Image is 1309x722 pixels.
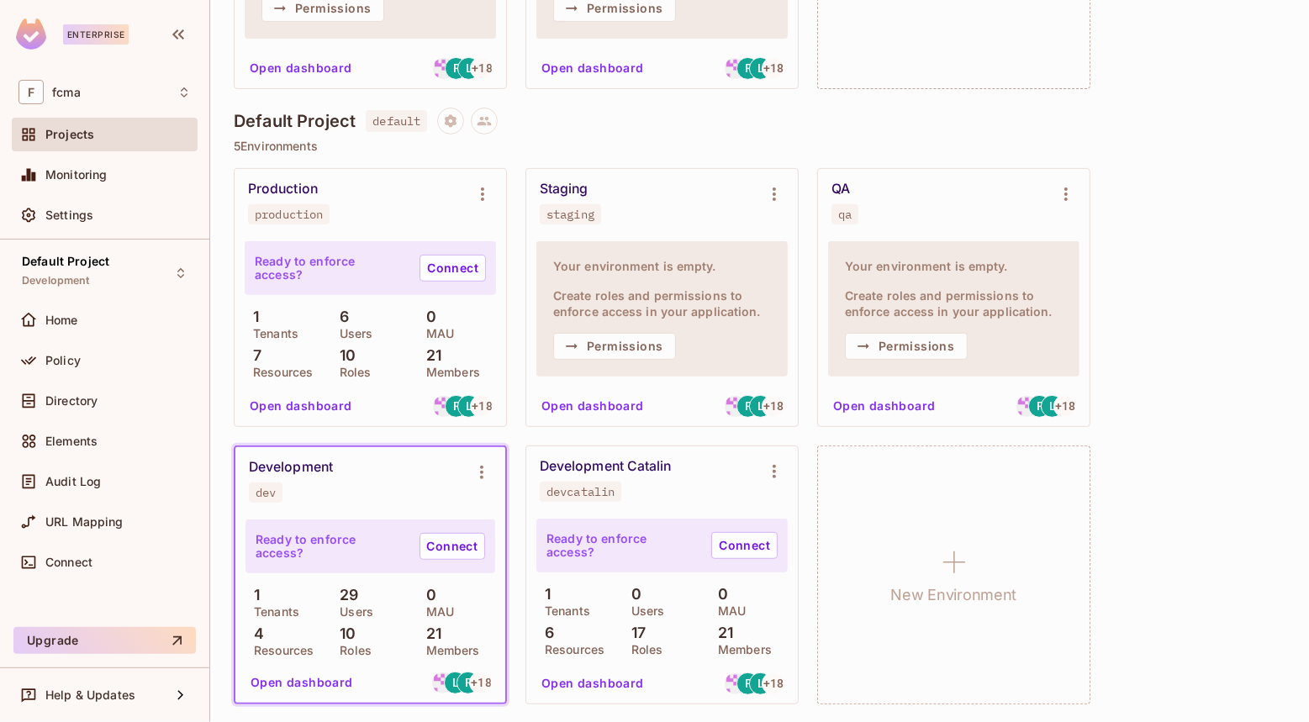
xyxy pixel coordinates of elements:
p: 1 [536,586,551,603]
p: MAU [710,604,746,618]
button: Permissions [845,333,968,360]
p: 5 Environments [234,140,1285,153]
p: 7 [245,347,261,364]
p: Members [710,643,772,656]
span: Development [22,274,90,287]
p: 0 [623,586,641,603]
span: Project settings [437,116,464,132]
span: L [757,677,764,689]
span: R [745,677,752,689]
button: Environment settings [757,455,791,488]
span: default [366,110,427,132]
img: catalin.tomescu@e-farmcredit.com [433,396,454,417]
p: Members [418,366,480,379]
p: 1 [245,587,260,603]
img: catalin.tomescu@e-farmcredit.com [725,396,746,417]
span: L [1049,400,1056,412]
p: Tenants [245,605,299,619]
span: + 18 [1055,400,1075,412]
h4: Your environment is empty. [553,258,771,274]
p: 4 [245,625,264,642]
span: + 18 [472,400,492,412]
a: Connect [711,532,778,559]
span: Directory [45,394,98,408]
p: Roles [331,644,372,657]
p: Roles [623,643,663,656]
p: 1 [245,308,259,325]
p: 6 [536,625,554,641]
p: 21 [418,625,441,642]
p: 0 [710,586,728,603]
p: 0 [418,308,436,325]
h4: Create roles and permissions to enforce access in your application. [845,287,1063,319]
p: 10 [331,347,356,364]
div: Development Catalin [540,458,672,475]
p: MAU [418,605,454,619]
span: L [466,400,472,412]
p: Users [623,604,665,618]
h1: New Environment [891,582,1017,608]
h4: Create roles and permissions to enforce access in your application. [553,287,771,319]
span: R [745,400,752,412]
p: 6 [331,308,349,325]
span: Connect [45,556,92,569]
button: Open dashboard [243,55,359,82]
p: Resources [245,644,314,657]
button: Environment settings [1049,177,1083,211]
button: Environment settings [465,456,499,489]
span: Elements [45,435,98,448]
p: Tenants [536,604,590,618]
button: Open dashboard [535,393,651,419]
img: catalin.tomescu@e-farmcredit.com [1016,396,1037,417]
p: 17 [623,625,646,641]
p: Resources [536,643,604,656]
div: Production [248,181,318,198]
button: Open dashboard [826,393,942,419]
a: Connect [420,533,485,560]
span: F [18,80,44,104]
span: Settings [45,208,93,222]
img: SReyMgAAAABJRU5ErkJggg== [16,18,46,50]
span: + 18 [472,62,492,74]
span: Monitoring [45,168,108,182]
p: Users [331,327,373,340]
button: Permissions [553,333,676,360]
div: qa [838,208,852,221]
span: + 18 [763,400,784,412]
h4: Your environment is empty. [845,258,1063,274]
span: L [466,62,472,74]
p: 0 [418,587,436,603]
p: Resources [245,366,313,379]
span: R [453,62,461,74]
span: + 18 [471,677,491,688]
span: Home [45,314,78,327]
p: 10 [331,625,356,642]
span: Help & Updates [45,688,135,702]
button: Open dashboard [243,393,359,419]
p: 29 [331,587,358,603]
div: Enterprise [63,24,129,45]
button: Open dashboard [244,669,360,696]
div: dev [256,486,276,499]
p: Users [331,605,373,619]
span: L [452,677,459,688]
div: Staging [540,181,589,198]
img: catalin.tomescu@e-farmcredit.com [432,672,453,693]
span: R [453,400,461,412]
p: 21 [710,625,733,641]
h4: Default Project [234,111,356,131]
img: catalin.tomescu@e-farmcredit.com [725,58,746,79]
img: catalin.tomescu@e-farmcredit.com [433,58,454,79]
span: R [745,62,752,74]
span: L [757,62,764,74]
p: MAU [418,327,454,340]
p: 21 [418,347,441,364]
div: production [255,208,323,221]
img: catalin.tomescu@e-farmcredit.com [725,673,746,694]
span: Workspace: fcma [52,86,81,99]
div: Development [249,459,333,476]
p: Ready to enforce access? [255,255,406,282]
span: Default Project [22,255,109,268]
div: staging [546,208,594,221]
a: Connect [420,255,486,282]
